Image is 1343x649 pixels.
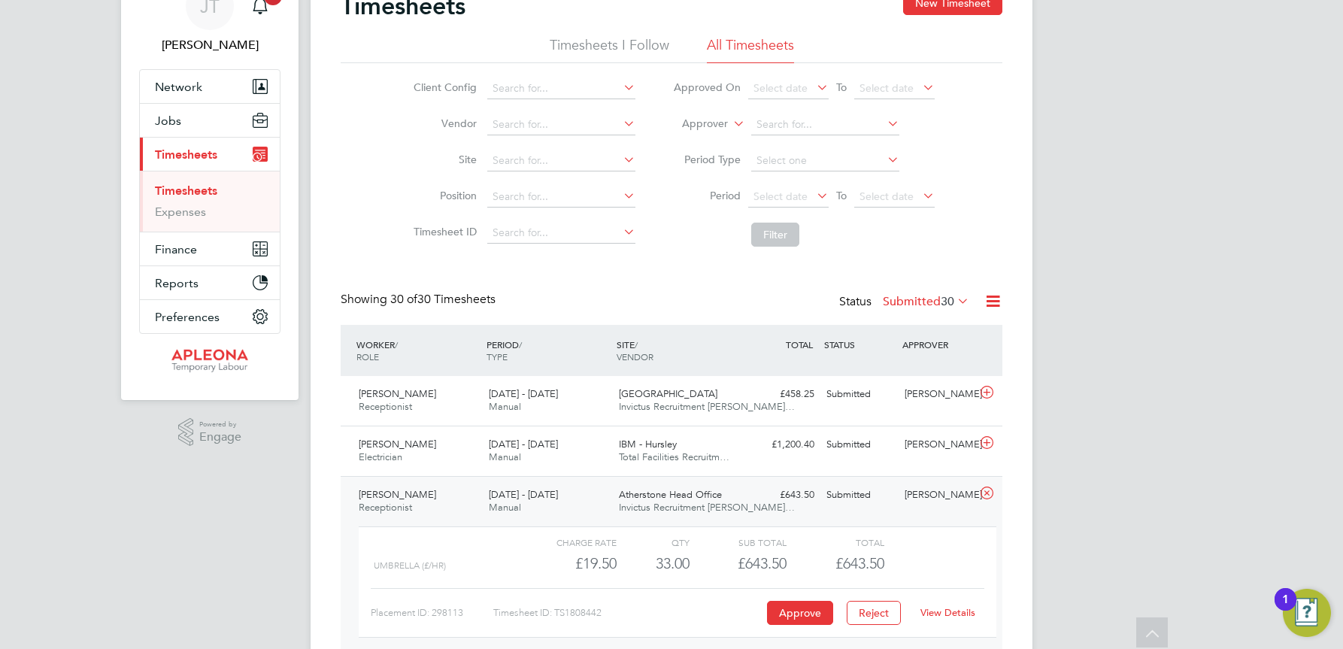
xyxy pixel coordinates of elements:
div: [PERSON_NAME] [899,483,977,508]
a: Timesheets [155,183,217,198]
span: Timesheets [155,147,217,162]
span: [PERSON_NAME] [359,387,436,400]
label: Client Config [409,80,477,94]
div: 33.00 [617,551,690,576]
span: VENDOR [617,350,653,362]
div: Showing [341,292,499,308]
span: ROLE [356,350,379,362]
span: TOTAL [786,338,813,350]
li: All Timesheets [707,36,794,63]
label: Position [409,189,477,202]
span: / [635,338,638,350]
label: Timesheet ID [409,225,477,238]
span: / [519,338,522,350]
label: Submitted [883,294,969,309]
span: 30 of [390,292,417,307]
span: Manual [489,450,521,463]
li: Timesheets I Follow [550,36,669,63]
span: Julie Tante [139,36,280,54]
div: £1,200.40 [742,432,820,457]
span: [DATE] - [DATE] [489,438,558,450]
div: [PERSON_NAME] [899,382,977,407]
span: Jobs [155,114,181,128]
span: Finance [155,242,197,256]
span: [PERSON_NAME] [359,438,436,450]
div: Timesheet ID: TS1808442 [493,601,763,625]
span: Select date [859,81,914,95]
span: Select date [753,190,808,203]
label: Period [673,189,741,202]
span: [PERSON_NAME] [359,488,436,501]
label: Period Type [673,153,741,166]
div: Placement ID: 298113 [371,601,493,625]
a: Powered byEngage [178,418,242,447]
div: PERIOD [483,331,613,370]
span: [DATE] - [DATE] [489,387,558,400]
button: Timesheets [140,138,280,171]
button: Reject [847,601,901,625]
input: Search for... [487,223,635,244]
span: £643.50 [835,554,884,572]
span: Network [155,80,202,94]
div: Status [839,292,972,313]
a: View Details [920,606,975,619]
button: Finance [140,232,280,265]
button: Network [140,70,280,103]
span: / [395,338,398,350]
span: Manual [489,400,521,413]
input: Search for... [751,114,899,135]
div: Submitted [820,382,899,407]
div: Submitted [820,432,899,457]
label: Approver [660,117,728,132]
button: Reports [140,266,280,299]
span: Preferences [155,310,220,324]
span: Reports [155,276,199,290]
span: Select date [859,190,914,203]
div: STATUS [820,331,899,358]
input: Search for... [487,150,635,171]
span: Select date [753,81,808,95]
span: [GEOGRAPHIC_DATA] [619,387,717,400]
div: Submitted [820,483,899,508]
label: Approved On [673,80,741,94]
span: Atherstone Head Office [619,488,722,501]
div: WORKER [353,331,483,370]
div: Timesheets [140,171,280,232]
span: Receptionist [359,400,412,413]
span: TYPE [487,350,508,362]
input: Search for... [487,114,635,135]
label: Site [409,153,477,166]
span: 30 Timesheets [390,292,496,307]
span: 30 [941,294,954,309]
span: To [832,77,851,97]
span: Umbrella (£/HR) [374,560,446,571]
span: Invictus Recruitment [PERSON_NAME]… [619,400,795,413]
div: APPROVER [899,331,977,358]
div: 1 [1282,599,1289,619]
span: IBM - Hursley [619,438,677,450]
span: Manual [489,501,521,514]
input: Search for... [487,78,635,99]
button: Open Resource Center, 1 new notification [1283,589,1331,637]
div: £458.25 [742,382,820,407]
div: QTY [617,533,690,551]
button: Filter [751,223,799,247]
input: Select one [751,150,899,171]
div: Sub Total [690,533,787,551]
div: SITE [613,331,743,370]
img: apleona-logo-retina.png [171,349,248,373]
span: To [832,186,851,205]
button: Preferences [140,300,280,333]
div: Charge rate [520,533,617,551]
span: Engage [199,431,241,444]
a: Expenses [155,205,206,219]
div: Total [787,533,884,551]
button: Approve [767,601,833,625]
span: Electrician [359,450,402,463]
span: Powered by [199,418,241,431]
input: Search for... [487,187,635,208]
label: Vendor [409,117,477,130]
span: Receptionist [359,501,412,514]
div: £19.50 [520,551,617,576]
div: £643.50 [690,551,787,576]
